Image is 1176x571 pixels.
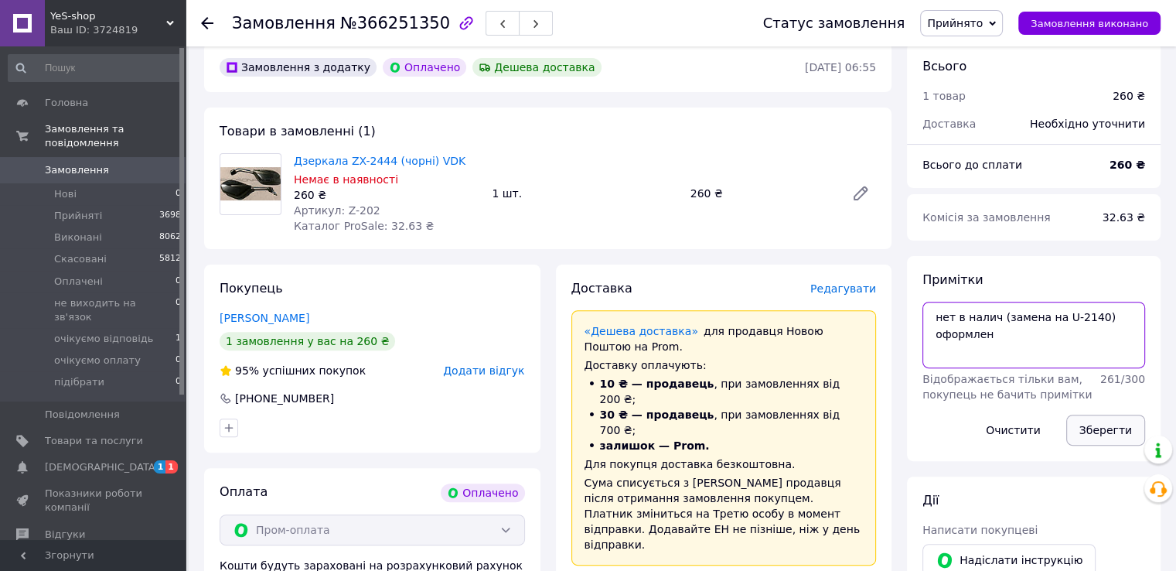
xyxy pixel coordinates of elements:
[50,9,166,23] span: YeS-shop
[154,460,166,474] span: 1
[805,61,876,74] time: [DATE] 06:55
[585,407,864,438] li: , при замовленнях від 700 ₴;
[1103,211,1145,224] span: 32.63 ₴
[54,187,77,201] span: Нові
[176,296,181,324] span: 0
[54,375,104,389] span: підібрати
[1031,18,1148,29] span: Замовлення виконано
[45,487,143,515] span: Показники роботи компанії
[54,252,107,266] span: Скасовані
[220,363,366,378] div: успішних покупок
[845,178,876,209] a: Редагувати
[600,409,714,421] span: 30 ₴ — продавець
[176,354,181,368] span: 0
[922,373,1092,401] span: Відображається тільки вам, покупець не бачить примітки
[220,332,395,350] div: 1 замовлення у вас на 260 ₴
[585,475,864,552] div: Сума списується з [PERSON_NAME] продавця після отримання замовлення покупцем. Платник зміниться н...
[54,354,141,368] span: очікуємо оплату
[159,209,181,223] span: 3698
[810,282,876,295] span: Редагувати
[45,434,143,448] span: Товари та послуги
[1113,88,1145,104] div: 260 ₴
[922,493,939,508] span: Дії
[600,378,714,390] span: 10 ₴ — продавець
[1110,159,1145,171] b: 260 ₴
[54,231,102,244] span: Виконані
[220,58,377,77] div: Замовлення з додатку
[176,375,181,389] span: 0
[585,456,864,472] div: Для покупця доставка безкоштовна.
[235,364,259,377] span: 95%
[922,524,1038,536] span: Написати покупцеві
[233,391,336,406] div: [PHONE_NUMBER]
[220,312,309,324] a: [PERSON_NAME]
[383,58,466,77] div: Оплачено
[45,408,120,422] span: Повідомлення
[45,122,186,150] span: Замовлення та повідомлення
[294,173,398,186] span: Немає в наявності
[176,187,181,201] span: 0
[8,54,182,82] input: Пошук
[294,187,479,203] div: 260 ₴
[1021,107,1154,141] div: Необхідно уточнити
[45,528,85,542] span: Відгуки
[294,204,380,217] span: Артикул: Z-202
[585,376,864,407] li: , при замовленнях від 200 ₴;
[1100,373,1145,385] span: 261 / 300
[54,209,102,223] span: Прийняті
[763,15,905,31] div: Статус замовлення
[922,118,976,130] span: Доставка
[922,272,983,287] span: Примітки
[45,460,159,474] span: [DEMOGRAPHIC_DATA]
[201,15,213,31] div: Повернутися назад
[54,296,176,324] span: не виходить на зв'язок
[159,231,181,244] span: 8062
[220,484,268,499] span: Оплата
[585,323,864,354] div: для продавця Новою Поштою на Prom.
[922,159,1022,171] span: Всього до сплати
[159,252,181,266] span: 5812
[973,415,1054,446] button: Очистити
[486,183,683,204] div: 1 шт.
[600,439,710,452] span: залишок — Prom.
[176,332,181,346] span: 1
[294,220,434,232] span: Каталог ProSale: 32.63 ₴
[232,14,336,32] span: Замовлення
[684,183,839,204] div: 260 ₴
[54,332,153,346] span: очікуємо відповідь
[443,364,524,377] span: Додати відгук
[54,275,103,289] span: Оплачені
[50,23,186,37] div: Ваш ID: 3724819
[294,155,465,167] a: Дзеркала ZX-2444 (чорні) VDK
[441,484,524,502] div: Оплачено
[585,325,698,337] a: «Дешева доставка»
[220,124,376,138] span: Товари в замовленні (1)
[922,59,966,74] span: Всього
[472,58,601,77] div: Дешева доставка
[1066,415,1145,446] button: Зберегти
[220,281,283,296] span: Покупець
[922,211,1051,224] span: Комісія за замовлення
[165,460,178,474] span: 1
[340,14,450,32] span: №366251350
[585,357,864,373] div: Доставку оплачують:
[922,302,1145,368] textarea: нет в налич (замена на U-2140) оформлен
[1018,12,1161,35] button: Замовлення виконано
[922,90,966,102] span: 1 товар
[45,163,109,177] span: Замовлення
[571,281,632,296] span: Доставка
[176,275,181,289] span: 0
[927,17,983,29] span: Прийнято
[45,96,88,110] span: Головна
[220,167,281,200] img: Дзеркала ZX-2444 (чорні) VDK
